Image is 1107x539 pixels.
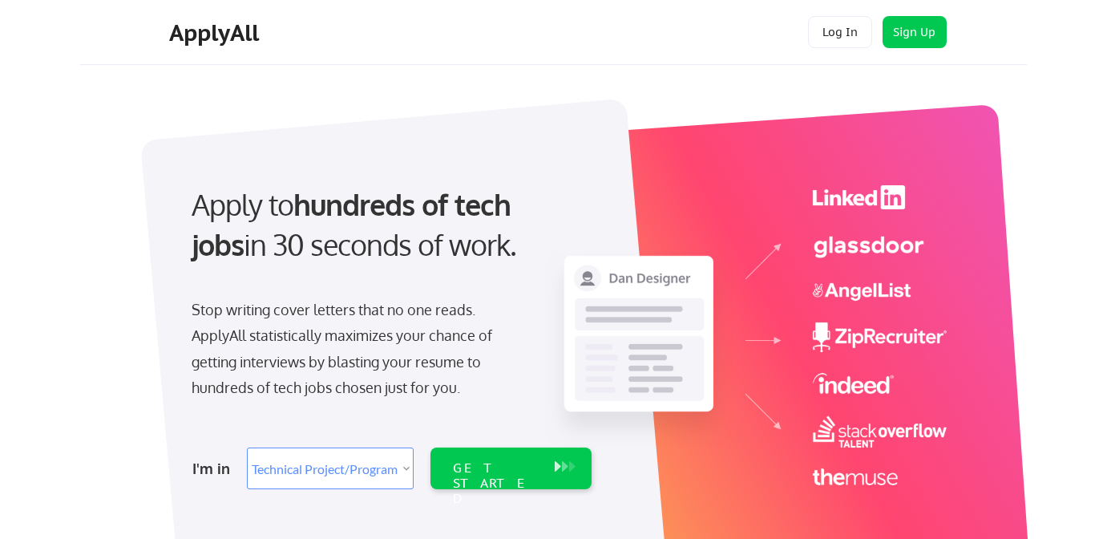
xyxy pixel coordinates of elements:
div: I'm in [192,456,237,481]
div: ApplyAll [169,19,264,47]
strong: hundreds of tech jobs [192,186,518,262]
div: Apply to in 30 seconds of work. [192,184,585,265]
button: Sign Up [883,16,947,48]
button: Log In [808,16,872,48]
div: GET STARTED [453,460,539,507]
div: Stop writing cover letters that no one reads. ApplyAll statistically maximizes your chance of get... [192,297,521,401]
